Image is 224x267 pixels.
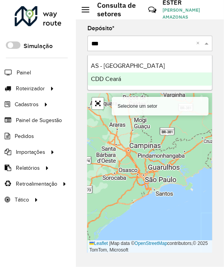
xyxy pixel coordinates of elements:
[87,240,212,253] div: Map data © contributors,© 2025 TomTom, Microsoft
[16,116,62,124] span: Painel de Sugestão
[15,100,39,109] span: Cadastros
[16,148,45,156] span: Importações
[16,164,40,172] span: Relatórios
[135,241,168,246] a: OpenStreetMap
[87,55,212,90] ng-dropdown-panel: Options list
[16,180,57,188] span: Retroalimentação
[17,69,31,77] span: Painel
[91,62,165,69] span: AS - [GEOGRAPHIC_DATA]
[112,97,209,115] div: Selecione um setor
[162,7,221,21] span: [PERSON_NAME] AMAZONAS
[87,24,115,33] label: Depósito
[89,241,108,246] a: Leaflet
[91,76,121,82] span: CDD Ceará
[109,241,110,246] span: |
[24,41,53,51] label: Simulação
[196,39,203,48] span: Clear all
[16,84,45,93] span: Roteirizador
[144,2,161,18] a: Contato Rápido
[92,98,104,109] a: Abrir mapa em tela cheia
[15,196,29,204] span: Tático
[15,132,34,140] span: Pedidos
